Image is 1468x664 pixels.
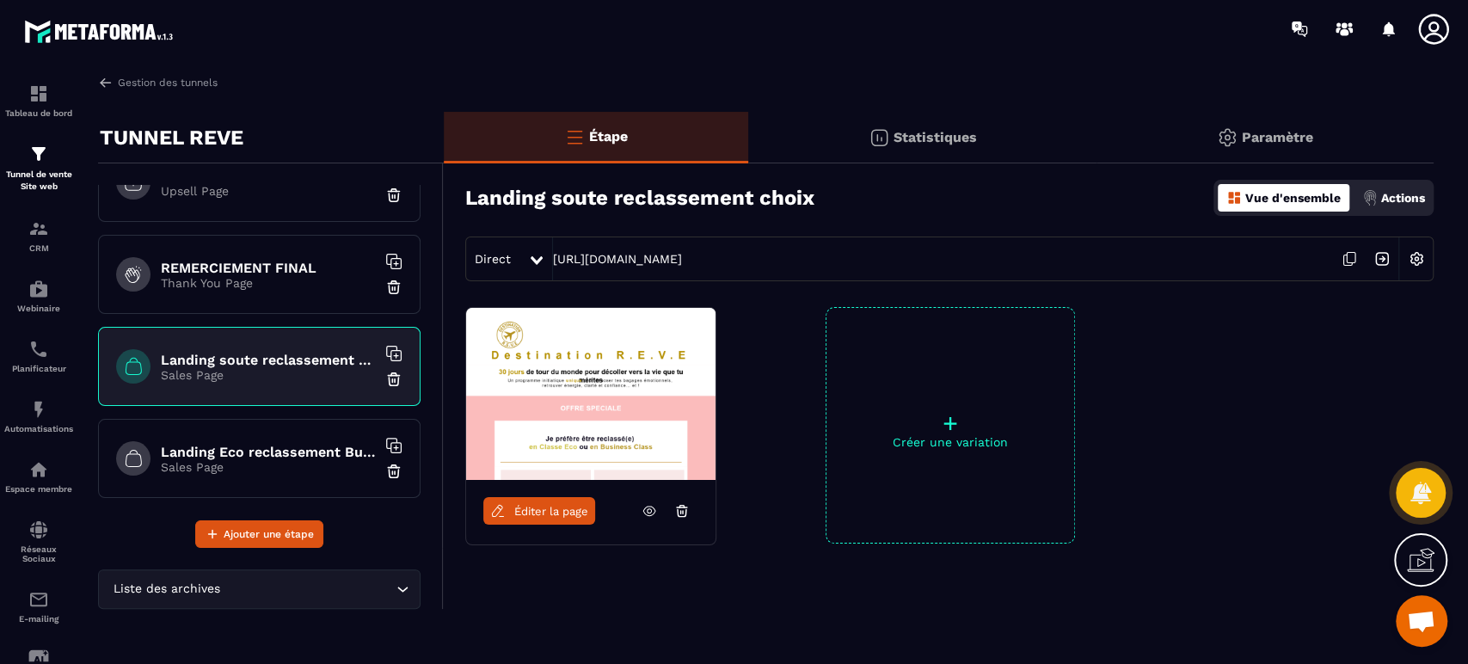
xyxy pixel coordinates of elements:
[28,399,49,420] img: automations
[385,463,402,480] img: trash
[161,352,376,368] h6: Landing soute reclassement choix
[161,260,376,276] h6: REMERCIEMENT FINAL
[1226,190,1242,206] img: dashboard-orange.40269519.svg
[465,186,814,210] h3: Landing soute reclassement choix
[4,386,73,446] a: automationsautomationsAutomatisations
[24,15,179,47] img: logo
[4,108,73,118] p: Tableau de bord
[161,368,376,382] p: Sales Page
[4,484,73,494] p: Espace membre
[4,424,73,433] p: Automatisations
[4,243,73,253] p: CRM
[224,526,314,543] span: Ajouter une étape
[4,507,73,576] a: social-networksocial-networkRéseaux Sociaux
[161,460,376,474] p: Sales Page
[4,266,73,326] a: automationsautomationsWebinaire
[553,252,682,266] a: [URL][DOMAIN_NAME]
[4,169,73,193] p: Tunnel de vente Site web
[894,129,977,145] p: Statistiques
[28,83,49,104] img: formation
[385,371,402,388] img: trash
[4,326,73,386] a: schedulerschedulerPlanificateur
[385,187,402,204] img: trash
[161,276,376,290] p: Thank You Page
[564,126,585,147] img: bars-o.4a397970.svg
[4,71,73,131] a: formationformationTableau de bord
[826,435,1074,449] p: Créer une variation
[1217,127,1238,148] img: setting-gr.5f69749f.svg
[4,131,73,206] a: formationformationTunnel de vente Site web
[385,279,402,296] img: trash
[1400,243,1433,275] img: setting-w.858f3a88.svg
[28,144,49,164] img: formation
[109,580,224,599] span: Liste des archives
[4,206,73,266] a: formationformationCRM
[98,75,114,90] img: arrow
[224,580,392,599] input: Search for option
[514,505,588,518] span: Éditer la page
[4,576,73,636] a: emailemailE-mailing
[28,279,49,299] img: automations
[98,569,421,609] div: Search for option
[589,128,628,144] p: Étape
[4,544,73,563] p: Réseaux Sociaux
[475,252,511,266] span: Direct
[195,520,323,548] button: Ajouter une étape
[483,497,595,525] a: Éditer la page
[28,589,49,610] img: email
[28,459,49,480] img: automations
[28,339,49,360] img: scheduler
[1366,243,1398,275] img: arrow-next.bcc2205e.svg
[98,75,218,90] a: Gestion des tunnels
[4,304,73,313] p: Webinaire
[466,308,716,480] img: image
[869,127,889,148] img: stats.20deebd0.svg
[100,120,243,155] p: TUNNEL REVE
[1381,191,1425,205] p: Actions
[161,184,376,198] p: Upsell Page
[28,218,49,239] img: formation
[1396,595,1447,647] div: Ouvrir le chat
[4,614,73,624] p: E-mailing
[28,520,49,540] img: social-network
[161,444,376,460] h6: Landing Eco reclassement Business paiement
[1242,129,1313,145] p: Paramètre
[826,411,1074,435] p: +
[4,446,73,507] a: automationsautomationsEspace membre
[4,364,73,373] p: Planificateur
[1362,190,1378,206] img: actions.d6e523a2.png
[1245,191,1341,205] p: Vue d'ensemble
